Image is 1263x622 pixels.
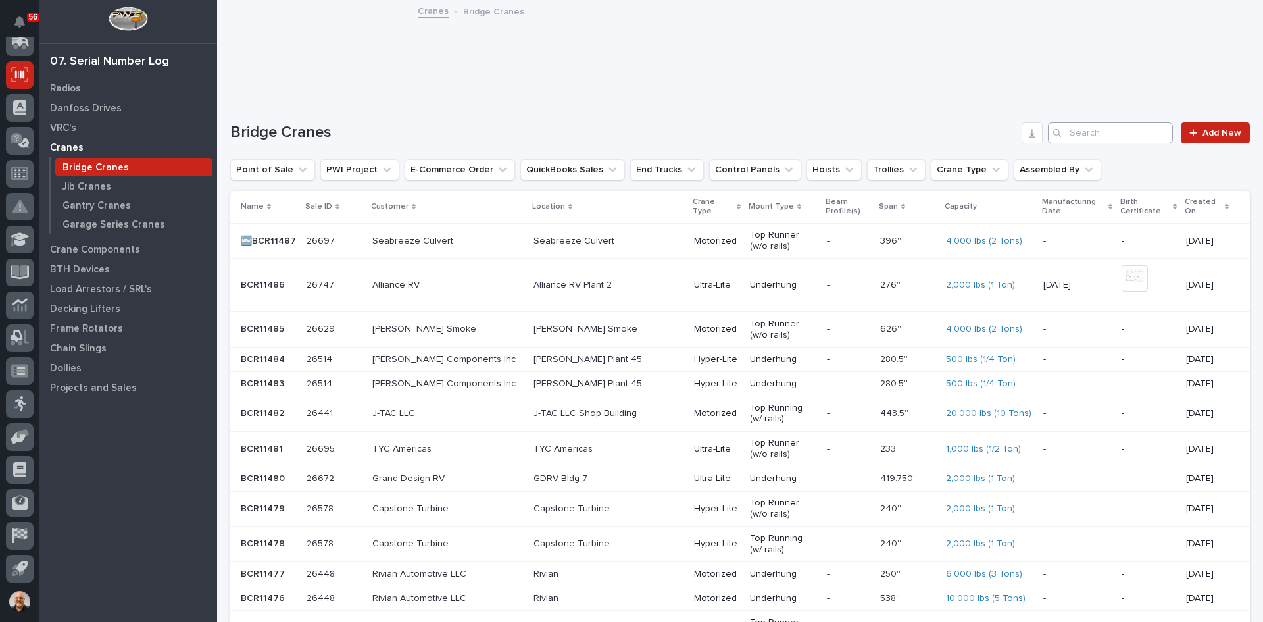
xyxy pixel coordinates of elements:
p: 26672 [307,471,337,484]
p: - [827,504,870,515]
p: [PERSON_NAME] Smoke [533,324,684,335]
p: - [1043,236,1111,247]
tr: BCR11484BCR11484 2651426514 [PERSON_NAME] Components Inc[PERSON_NAME] Plant 45Hyper-LiteUnderhung... [230,348,1250,372]
p: [DATE] [1186,324,1229,335]
p: Mount Type [749,199,794,214]
p: BCR11483 [241,376,287,390]
p: BCR11485 [241,321,287,335]
a: Crane Components [39,240,217,259]
a: Cranes [39,138,217,157]
span: Add New [1202,128,1241,138]
p: TYC Americas [533,444,684,455]
p: - [1122,593,1176,604]
p: Grand Design RV [372,473,523,484]
p: Seabreeze Culvert [372,236,523,247]
p: Capstone Turbine [533,504,684,515]
p: Crane Components [50,244,140,256]
p: Garage Series Cranes [62,219,165,231]
p: - [1043,473,1111,484]
p: [PERSON_NAME] Smoke [372,324,523,335]
p: - [827,444,870,455]
p: [DATE] [1186,444,1229,455]
p: Alliance RV Plant 2 [533,280,684,291]
p: - [1043,569,1111,580]
a: Decking Lifters [39,299,217,319]
p: - [1043,444,1111,455]
a: VRC's [39,118,217,138]
p: Ultra-Lite [694,280,739,291]
p: Jib Cranes [62,181,111,193]
tr: BCR11481BCR11481 2669526695 TYC AmericasTYC AmericasUltra-LiteTop Runner (w/o rails)-233''233'' 1... [230,431,1250,467]
p: - [1122,538,1176,550]
tr: BCR11477BCR11477 2644826448 Rivian Automotive LLCRivianMotorizedUnderhung-250''250'' 6,000 lbs (3... [230,562,1250,586]
a: 1,000 lbs (1/2 Ton) [946,444,1021,455]
p: Underhung [750,378,816,390]
a: Add New [1181,122,1250,143]
a: 4,000 lbs (2 Tons) [946,236,1022,247]
p: - [1122,324,1176,335]
p: 26578 [307,536,336,550]
p: VRC's [50,122,76,134]
p: - [827,324,870,335]
tr: BCR11485BCR11485 2662926629 [PERSON_NAME] Smoke[PERSON_NAME] SmokeMotorizedTop Runner (w/o rails)... [230,312,1250,348]
p: Top Runner (w/o rails) [750,230,816,252]
p: [DATE] [1186,538,1229,550]
p: Frame Rotators [50,323,123,335]
p: [DATE] [1043,280,1111,291]
p: 26448 [307,590,337,604]
p: Rivian Automotive LLC [372,569,523,580]
p: Top Running (w/ rails) [750,403,816,425]
a: Dollies [39,358,217,378]
p: [PERSON_NAME] Plant 45 [533,354,684,365]
button: Hoists [806,159,862,180]
p: - [1122,504,1176,515]
p: Motorized [694,236,739,247]
tr: 🆕BCR11487🆕BCR11487 2669726697 Seabreeze CulvertSeabreeze CulvertMotorizedTop Runner (w/o rails)-3... [230,223,1250,259]
p: [DATE] [1186,378,1229,390]
p: Top Running (w/ rails) [750,533,816,556]
p: Motorized [694,593,739,604]
p: Rivian Automotive LLC [372,593,523,604]
tr: BCR11486BCR11486 2674726747 Alliance RVAlliance RV Plant 2Ultra-LiteUnderhung-276''276'' 2,000 lb... [230,259,1250,312]
p: Motorized [694,569,739,580]
a: 500 lbs (1/4 Ton) [946,378,1016,390]
p: BCR11476 [241,590,287,604]
p: BCR11478 [241,536,287,550]
p: Capstone Turbine [533,538,684,550]
p: 240'' [880,536,904,550]
a: 10,000 lbs (5 Tons) [946,593,1026,604]
p: [DATE] [1186,280,1229,291]
div: 07. Serial Number Log [50,55,169,69]
p: BTH Devices [50,264,110,276]
p: Span [879,199,898,214]
button: End Trucks [630,159,704,180]
p: [DATE] [1186,408,1229,419]
p: - [827,378,870,390]
tr: BCR11479BCR11479 2657826578 Capstone TurbineCapstone TurbineHyper-LiteTop Runner (w/o rails)-240'... [230,491,1250,527]
p: 538'' [880,590,903,604]
p: Underhung [750,473,816,484]
p: - [827,473,870,484]
p: Load Arrestors / SRL's [50,284,152,296]
p: - [827,354,870,365]
p: Hyper-Lite [694,354,739,365]
p: - [1122,444,1176,455]
p: J-TAC LLC Shop Building [533,408,684,419]
p: 280.5'' [880,351,910,365]
p: - [827,408,870,419]
p: Manufacturing Date [1042,195,1105,219]
a: Gantry Cranes [51,196,217,215]
tr: BCR11480BCR11480 2667226672 Grand Design RVGDRV Bldg 7Ultra-LiteUnderhung-419.750''419.750'' 2,00... [230,467,1250,491]
p: Danfoss Drives [50,103,122,115]
p: Birth Certificate [1120,195,1170,219]
p: Dollies [50,363,82,375]
p: 419.750'' [880,471,920,484]
p: 250'' [880,566,903,580]
p: Bridge Cranes [62,162,129,174]
p: 26441 [307,405,335,419]
p: - [1043,324,1111,335]
p: - [1122,408,1176,419]
p: Rivian [533,593,684,604]
p: Cranes [50,142,84,154]
p: - [1043,538,1111,550]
